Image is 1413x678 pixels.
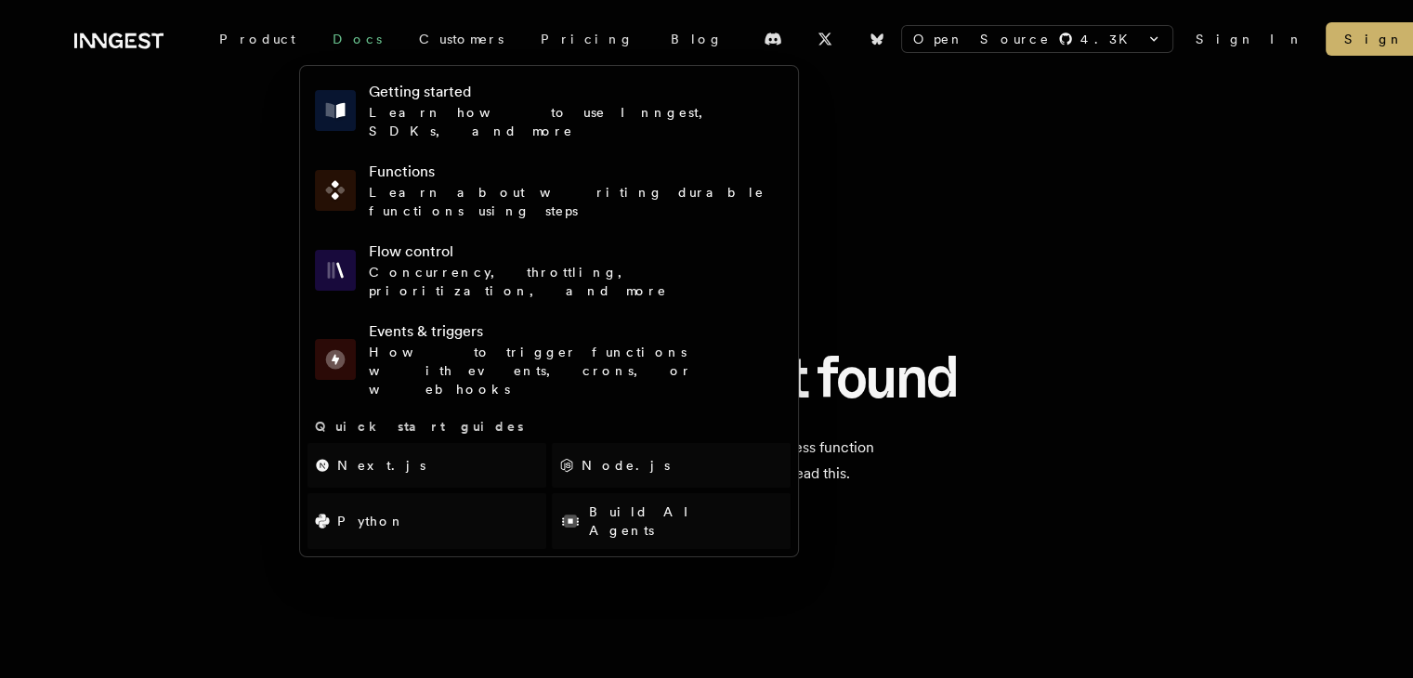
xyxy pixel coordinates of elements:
span: Concurrency, throttling, prioritization, and more [369,265,667,298]
a: Events & triggersHow to trigger functions with events, crons, or webhooks [307,313,791,406]
a: Next.js [307,443,546,488]
a: Discord [752,24,793,54]
span: How to trigger functions with events, crons, or webhooks [369,345,692,397]
h4: Functions [369,161,783,183]
a: Bluesky [857,24,897,54]
a: Docs [314,22,400,56]
a: Customers [400,22,522,56]
span: Open Source [913,30,1051,48]
h4: Getting started [369,81,783,103]
span: Learn how to use Inngest, SDKs, and more [369,105,720,138]
a: Build AI Agents [552,493,791,549]
a: FunctionsLearn about writing durable functions using steps [307,153,791,228]
a: Node.js [552,443,791,488]
h3: Quick start guides [307,417,791,436]
span: Learn about writing durable functions using steps [369,185,765,218]
a: Python [307,493,546,549]
a: Pricing [522,22,652,56]
a: Blog [652,22,741,56]
a: Flow controlConcurrency, throttling, prioritization, and more [307,233,791,307]
a: Sign In [1196,30,1303,48]
h4: Flow control [369,241,783,263]
div: Product [201,22,314,56]
span: 4.3 K [1080,30,1139,48]
a: Getting startedLearn how to use Inngest, SDKs, and more [307,73,791,148]
h4: Events & triggers [369,320,783,343]
a: X [805,24,845,54]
